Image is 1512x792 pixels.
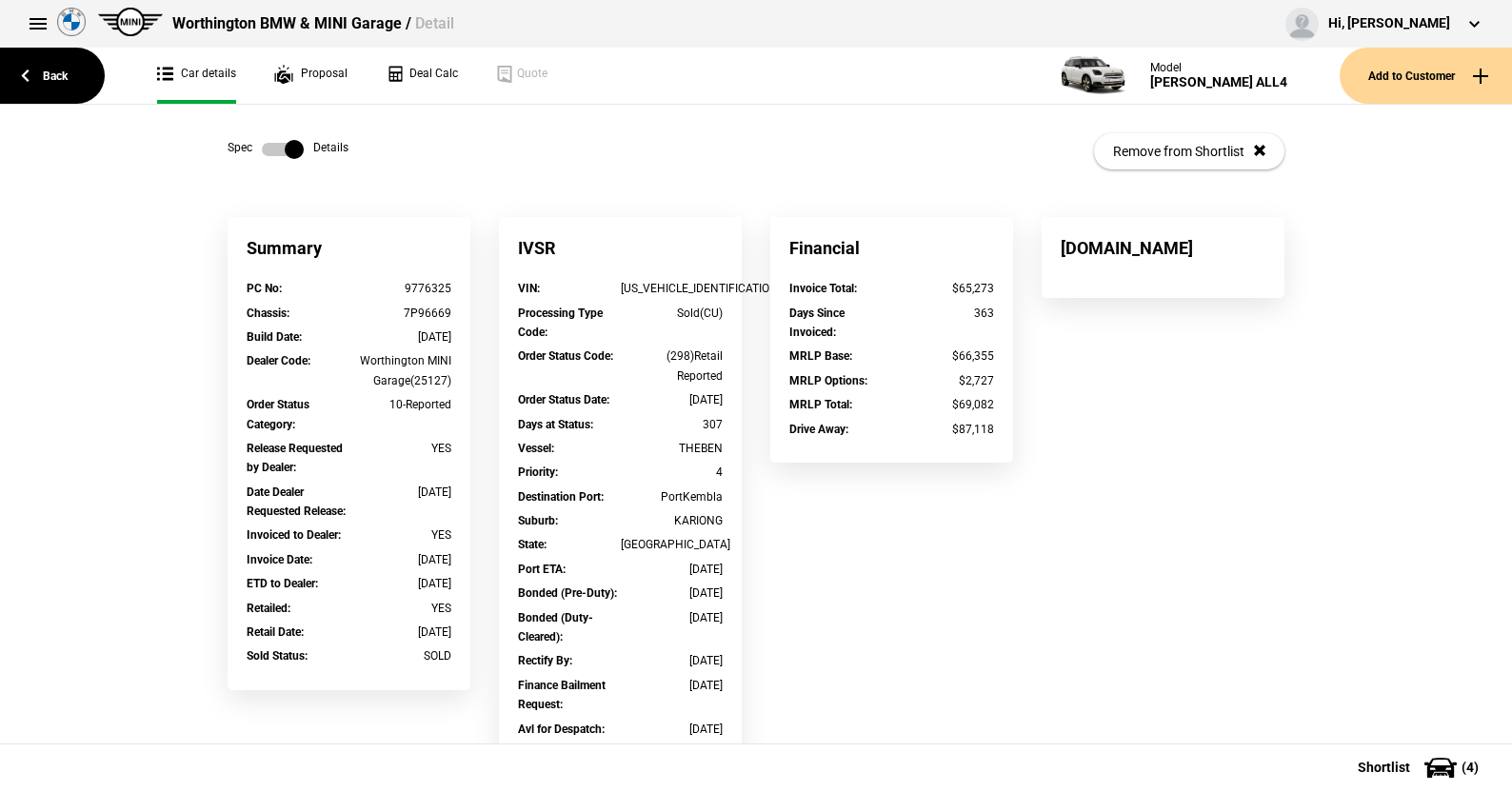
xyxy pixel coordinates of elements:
div: [DATE] [349,574,452,593]
span: Shortlist [1358,761,1410,774]
div: [DATE] [349,623,452,642]
strong: Chassis : [247,307,289,320]
strong: Date Dealer Requested Release : [247,485,346,518]
div: [DATE] [621,676,724,695]
div: [DATE] [621,608,724,627]
div: Model [1150,61,1287,74]
strong: Avl for Despatch : [518,723,605,736]
div: 9776325 [349,279,452,298]
div: Worthington BMW & MINI Garage / [172,13,454,34]
strong: Retail Date : [247,625,304,639]
strong: ETD to Dealer : [247,577,318,590]
div: [DATE] [349,550,452,569]
div: $2,727 [892,371,995,390]
span: Detail [415,14,454,32]
div: [PERSON_NAME] ALL4 [1150,74,1287,90]
div: THEBEN [621,439,724,458]
strong: State : [518,538,547,551]
div: [DOMAIN_NAME] [1042,217,1284,279]
button: Add to Customer [1340,48,1512,104]
div: (298)Retail Reported [621,346,724,386]
div: [DATE] [621,390,724,409]
strong: Rectify By : [518,654,572,667]
div: $66,355 [892,346,995,366]
img: bmw.png [57,8,86,36]
div: [DATE] [349,327,452,346]
img: mini.png [98,8,163,36]
strong: Invoice Date : [247,553,312,566]
div: 10-Reported [349,395,452,414]
span: ( 4 ) [1462,761,1479,774]
div: [GEOGRAPHIC_DATA] [621,535,724,554]
strong: Dealer Code : [247,354,310,367]
div: IVSR [499,217,742,279]
strong: Bonded (Duty-Cleared) : [518,611,593,643]
strong: Destination Port : [518,490,604,504]
div: [DATE] [621,560,724,579]
strong: Port ETA : [518,563,566,576]
div: Summary [228,217,470,279]
strong: Order Status Date : [518,393,609,406]
a: Car details [157,48,236,104]
strong: Bonded (Pre-Duty) : [518,586,617,600]
strong: Build Date : [247,330,302,344]
div: [DATE] [621,584,724,603]
strong: Order Status Code : [518,349,613,363]
a: Proposal [274,48,348,104]
strong: MRLP Base : [789,349,852,363]
div: Sold(CU) [621,304,724,323]
div: YES [349,439,452,458]
strong: Order Status Category : [247,398,309,430]
strong: MRLP Options : [789,374,867,387]
a: Deal Calc [386,48,458,104]
div: $87,118 [892,420,995,439]
strong: Invoiced to Dealer : [247,528,341,542]
strong: Release Requested by Dealer : [247,442,343,474]
strong: Processing Type Code : [518,307,603,339]
button: Remove from Shortlist [1094,133,1284,169]
div: Hi, [PERSON_NAME] [1328,14,1450,33]
div: KARIONG [621,511,724,530]
div: [US_VEHICLE_IDENTIFICATION_NUMBER] [621,279,724,298]
strong: Invoice Total : [789,282,857,295]
strong: PC No : [247,282,282,295]
strong: VIN : [518,282,540,295]
div: $69,082 [892,395,995,414]
strong: MRLP Total : [789,398,852,411]
div: Financial [770,217,1013,279]
div: Worthington MINI Garage(25127) [349,351,452,390]
div: YES [349,525,452,544]
div: $65,273 [892,279,995,298]
strong: Drive Away : [789,423,848,436]
div: [DATE] [621,720,724,739]
div: 7P96669 [349,304,452,323]
strong: Finance Bailment Request : [518,679,606,711]
div: SOLD [349,646,452,665]
strong: Retailed : [247,602,290,615]
strong: Vessel : [518,442,554,455]
div: YES [349,599,452,618]
strong: Sold Status : [247,649,308,663]
button: Shortlist(4) [1329,743,1512,791]
div: PortKembla [621,487,724,506]
div: 363 [892,304,995,323]
strong: Days at Status : [518,418,593,431]
div: Spec Details [228,140,348,159]
div: [DATE] [621,651,724,670]
div: 307 [621,415,724,434]
strong: Priority : [518,465,558,479]
strong: Days Since Invoiced : [789,307,845,339]
strong: Suburb : [518,514,558,527]
div: [DATE] [349,483,452,502]
div: 4 [621,463,724,482]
